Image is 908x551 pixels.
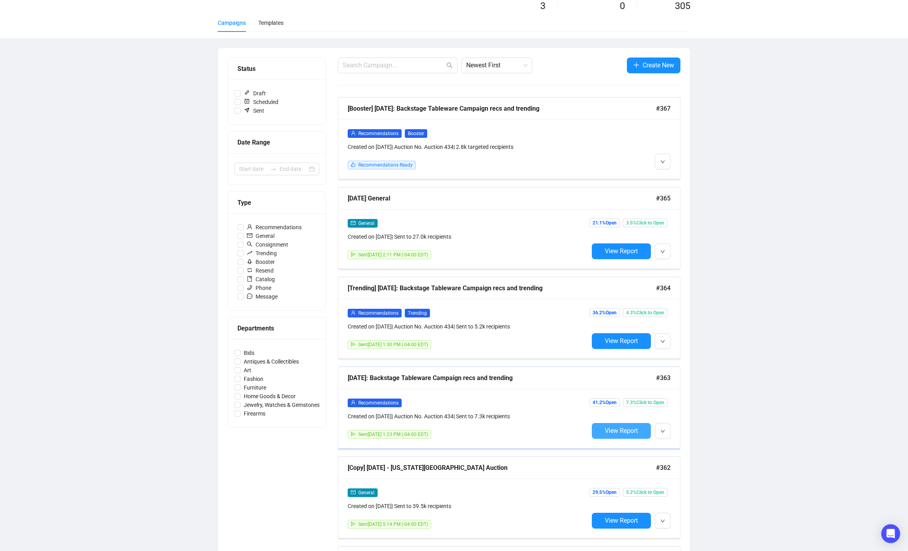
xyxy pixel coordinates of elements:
[218,19,246,27] div: Campaigns
[280,165,308,173] input: End date
[241,366,254,375] span: Art
[338,97,680,179] a: [Booster] [DATE]: Backstage Tableware Campaign recs and trending#367userRecommendationsBoosterCre...
[270,166,276,172] span: to
[358,400,398,406] span: Recommendations
[338,456,680,538] a: [Copy] [DATE] - [US_STATE][GEOGRAPHIC_DATA] Auction#362mailGeneralCreated on [DATE]| Sent to 39.5...
[589,308,620,317] span: 36.2% Open
[247,250,252,256] span: rise
[605,517,638,524] span: View Report
[241,383,269,392] span: Furniture
[270,166,276,172] span: swap-right
[338,187,680,269] a: [DATE] General#365mailGeneralCreated on [DATE]| Sent to 27.0k recipientssendSent[DATE] 2:11 PM (-...
[343,61,445,70] input: Search Campaign...
[351,310,356,315] span: user
[358,521,428,527] span: Sent [DATE] 5:14 PM (-04:00 EDT)
[358,162,413,168] span: Recommendations Ready
[351,342,356,347] span: send
[447,62,453,69] span: search
[239,165,267,173] input: Start date
[592,243,651,259] button: View Report
[241,89,269,98] span: Draft
[247,293,252,299] span: message
[623,488,667,497] span: 5.2% Click to Open
[244,266,277,275] span: Resend
[348,104,656,113] div: [Booster] [DATE]: Backstage Tableware Campaign recs and trending
[244,275,278,284] span: Catalog
[348,373,656,383] div: [DATE]: Backstage Tableware Campaign recs and trending
[244,232,278,240] span: General
[620,0,625,11] span: 0
[338,367,680,449] a: [DATE]: Backstage Tableware Campaign recs and trending#363userRecommendationsCreated on [DATE]| A...
[351,490,356,495] span: mail
[348,232,589,241] div: Created on [DATE] | Sent to 27.0k recipients
[241,357,302,366] span: Antiques & Collectibles
[358,252,428,258] span: Sent [DATE] 2:11 PM (-04:00 EDT)
[351,432,356,436] span: send
[592,423,651,439] button: View Report
[244,240,291,249] span: Consignment
[351,252,356,257] span: send
[351,400,356,405] span: user
[247,259,252,264] span: rocket
[351,521,356,526] span: send
[237,64,316,74] div: Status
[881,524,900,543] div: Open Intercom Messenger
[244,223,305,232] span: Recommendations
[241,392,299,401] span: Home Goods & Decor
[348,193,656,203] div: [DATE] General
[351,221,356,225] span: mail
[237,198,316,208] div: Type
[244,249,280,258] span: Trending
[258,19,284,27] div: Templates
[660,339,665,344] span: down
[656,463,671,473] span: #362
[348,143,589,151] div: Created on [DATE] | Auction No. Auction 434 | 2.8k targeted recipients
[358,490,374,495] span: General
[605,337,638,345] span: View Report
[247,276,252,282] span: book
[348,322,589,331] div: Created on [DATE] | Auction No. Auction 434 | Sent to 5.2k recipients
[656,283,671,293] span: #364
[244,258,278,266] span: Booster
[358,342,428,347] span: Sent [DATE] 1:30 PM (-04:00 EDT)
[358,221,374,226] span: General
[348,463,656,473] div: [Copy] [DATE] - [US_STATE][GEOGRAPHIC_DATA] Auction
[241,409,269,418] span: Firearms
[358,432,428,437] span: Sent [DATE] 1:23 PM (-04:00 EDT)
[627,58,680,73] button: Create New
[247,224,252,230] span: user
[623,219,667,227] span: 3.5% Click to Open
[623,308,667,317] span: 4.3% Click to Open
[348,412,589,421] div: Created on [DATE] | Auction No. Auction 434 | Sent to 7.3k recipients
[247,267,252,273] span: retweet
[592,513,651,529] button: View Report
[351,131,356,135] span: user
[241,106,267,115] span: Sent
[660,160,665,164] span: down
[633,62,639,68] span: plus
[589,398,620,407] span: 41.2% Open
[589,219,620,227] span: 21.1% Open
[244,284,274,292] span: Phone
[660,429,665,434] span: down
[338,277,680,359] a: [Trending] [DATE]: Backstage Tableware Campaign recs and trending#364userRecommendationsTrendingC...
[589,488,620,497] span: 29.5% Open
[405,309,430,317] span: Trending
[660,519,665,523] span: down
[237,323,316,333] div: Departments
[656,104,671,113] span: #367
[656,373,671,383] span: #363
[405,129,427,138] span: Booster
[358,131,398,136] span: Recommendations
[660,249,665,254] span: down
[466,58,528,73] span: Newest First
[656,193,671,203] span: #365
[623,398,667,407] span: 7.3% Click to Open
[348,283,656,293] div: [Trending] [DATE]: Backstage Tableware Campaign recs and trending
[241,98,282,106] span: Scheduled
[237,137,316,147] div: Date Range
[247,241,252,247] span: search
[540,0,545,11] span: 3
[247,285,252,290] span: phone
[675,0,690,11] span: 305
